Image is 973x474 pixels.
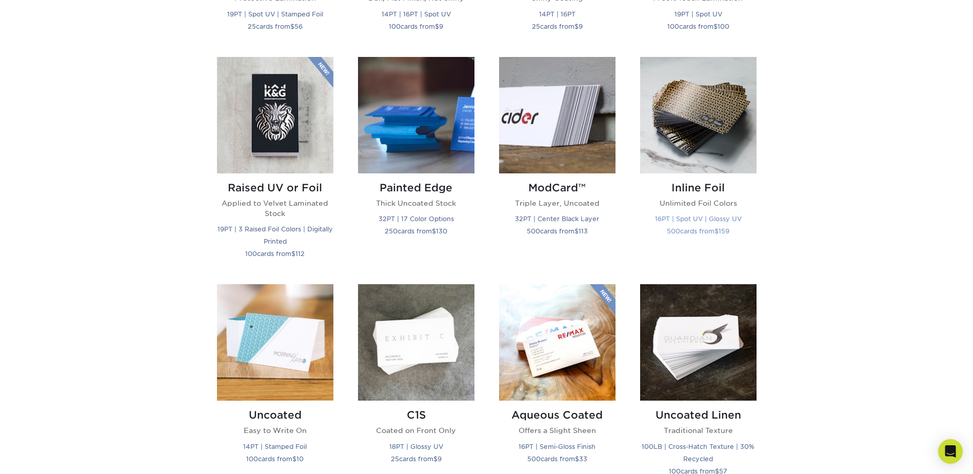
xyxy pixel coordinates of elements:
[640,57,757,272] a: Inline Foil Business Cards Inline Foil Unlimited Foil Colors 16PT | Spot UV | Glossy UV 500cards ...
[713,23,718,30] span: $
[217,425,333,436] p: Easy to Write On
[389,443,443,450] small: 18PT | Glossy UV
[499,57,615,173] img: ModCard™ Business Cards
[308,57,333,88] img: New Product
[358,284,474,401] img: C1S Business Cards
[714,227,719,235] span: $
[527,227,540,235] span: 500
[358,425,474,436] p: Coated on Front Only
[499,284,615,401] img: Aqueous Coated Business Cards
[667,23,679,30] span: 100
[499,57,615,272] a: ModCard™ Business Cards ModCard™ Triple Layer, Uncoated 32PT | Center Black Layer 500cards from$113
[640,284,757,401] img: Uncoated Linen Business Cards
[499,182,615,194] h2: ModCard™
[532,23,540,30] span: 25
[433,455,438,463] span: $
[579,23,583,30] span: 9
[217,57,333,173] img: Raised UV or Foil Business Cards
[439,23,443,30] span: 9
[590,284,615,315] img: New Product
[245,250,305,258] small: cards from
[246,455,258,463] span: 100
[719,227,729,235] span: 159
[248,23,256,30] span: 25
[667,227,680,235] span: 500
[217,225,333,245] small: 19PT | 3 Raised Foil Colors | Digitally Printed
[532,23,583,30] small: cards from
[575,455,579,463] span: $
[435,23,439,30] span: $
[245,250,257,258] span: 100
[527,227,588,235] small: cards from
[667,227,729,235] small: cards from
[248,23,303,30] small: cards from
[295,250,305,258] span: 112
[217,182,333,194] h2: Raised UV or Foil
[499,198,615,208] p: Triple Layer, Uncoated
[389,23,443,30] small: cards from
[436,227,447,235] span: 130
[667,23,729,30] small: cards from
[385,227,447,235] small: cards from
[527,455,541,463] span: 500
[291,250,295,258] span: $
[718,23,729,30] span: 100
[391,455,442,463] small: cards from
[246,455,304,463] small: cards from
[499,409,615,421] h2: Aqueous Coated
[579,455,587,463] span: 33
[579,227,588,235] span: 113
[432,227,436,235] span: $
[3,443,87,470] iframe: Google Customer Reviews
[574,227,579,235] span: $
[292,455,296,463] span: $
[642,443,754,463] small: 100LB | Cross-Hatch Texture | 30% Recycled
[391,455,399,463] span: 25
[290,23,294,30] span: $
[379,215,454,223] small: 32PT | 17 Color Options
[539,10,575,18] small: 14PT | 16PT
[655,215,742,223] small: 16PT | Spot UV | Glossy UV
[358,198,474,208] p: Thick Uncoated Stock
[217,284,333,401] img: Uncoated Business Cards
[217,198,333,219] p: Applied to Velvet Laminated Stock
[438,455,442,463] span: 9
[499,425,615,436] p: Offers a Slight Sheen
[527,455,587,463] small: cards from
[382,10,451,18] small: 14PT | 16PT | Spot UV
[640,425,757,436] p: Traditional Texture
[358,57,474,272] a: Painted Edge Business Cards Painted Edge Thick Uncoated Stock 32PT | 17 Color Options 250cards fr...
[515,215,599,223] small: 32PT | Center Black Layer
[574,23,579,30] span: $
[358,182,474,194] h2: Painted Edge
[385,227,398,235] span: 250
[640,57,757,173] img: Inline Foil Business Cards
[640,182,757,194] h2: Inline Foil
[389,23,401,30] span: 100
[217,57,333,272] a: Raised UV or Foil Business Cards Raised UV or Foil Applied to Velvet Laminated Stock 19PT | 3 Rai...
[294,23,303,30] span: 56
[358,409,474,421] h2: C1S
[358,57,474,173] img: Painted Edge Business Cards
[296,455,304,463] span: 10
[640,198,757,208] p: Unlimited Foil Colors
[674,10,722,18] small: 19PT | Spot UV
[217,409,333,421] h2: Uncoated
[938,439,963,464] div: Open Intercom Messenger
[519,443,595,450] small: 16PT | Semi-Gloss Finish
[243,443,307,450] small: 14PT | Stamped Foil
[640,409,757,421] h2: Uncoated Linen
[227,10,323,18] small: 19PT | Spot UV | Stamped Foil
